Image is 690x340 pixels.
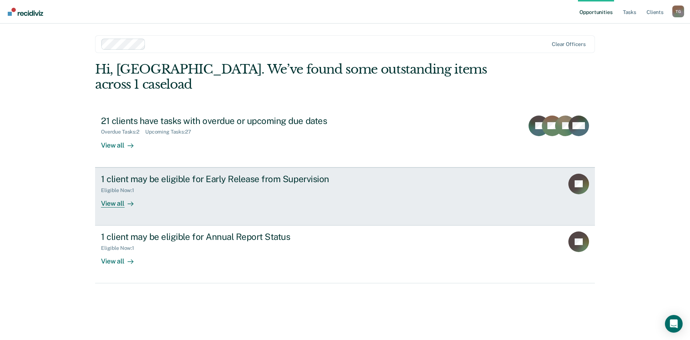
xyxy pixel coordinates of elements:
div: T G [672,6,684,17]
a: 1 client may be eligible for Annual Report StatusEligible Now:1View all [95,226,595,283]
div: View all [101,251,142,266]
div: Overdue Tasks : 2 [101,129,145,135]
img: Recidiviz [8,8,43,16]
div: Eligible Now : 1 [101,245,140,251]
div: Eligible Now : 1 [101,187,140,194]
a: 21 clients have tasks with overdue or upcoming due datesOverdue Tasks:2Upcoming Tasks:27View all [95,110,595,167]
button: Profile dropdown button [672,6,684,17]
div: Open Intercom Messenger [665,315,683,333]
div: 1 client may be eligible for Annual Report Status [101,231,360,242]
div: Hi, [GEOGRAPHIC_DATA]. We’ve found some outstanding items across 1 caseload [95,62,495,92]
div: View all [101,135,142,149]
div: 1 client may be eligible for Early Release from Supervision [101,174,360,184]
div: Clear officers [552,41,586,47]
div: 21 clients have tasks with overdue or upcoming due dates [101,116,360,126]
div: Upcoming Tasks : 27 [145,129,197,135]
a: 1 client may be eligible for Early Release from SupervisionEligible Now:1View all [95,167,595,226]
div: View all [101,193,142,208]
